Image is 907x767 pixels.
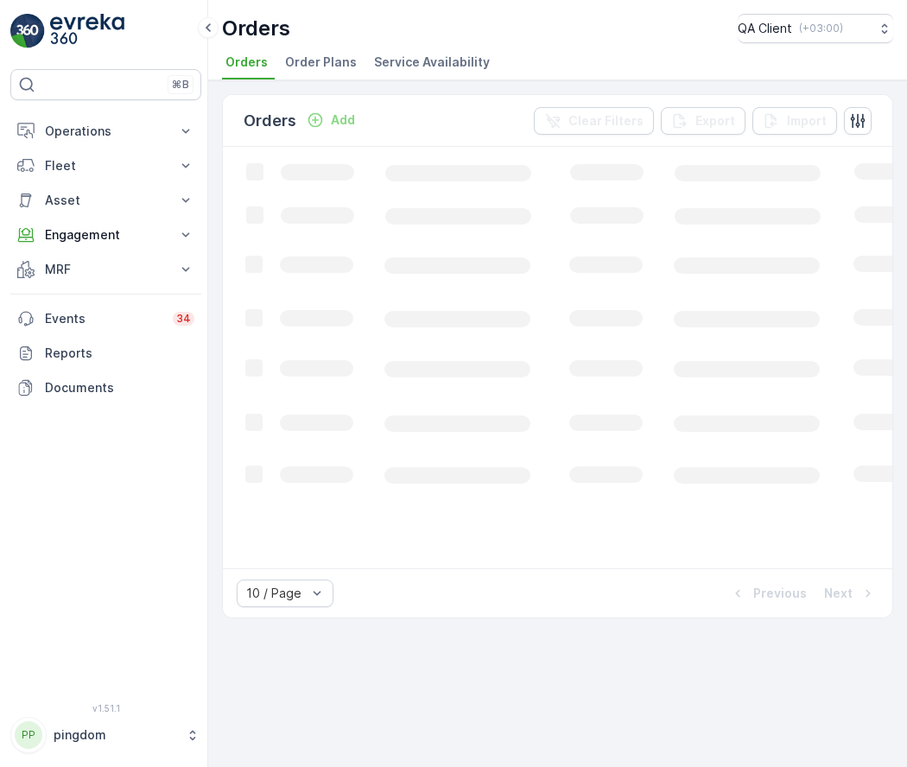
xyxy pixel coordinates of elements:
[799,22,843,35] p: ( +03:00 )
[45,157,167,174] p: Fleet
[54,726,177,744] p: pingdom
[176,312,191,326] p: 34
[752,107,837,135] button: Import
[787,112,827,130] p: Import
[10,183,201,218] button: Asset
[10,252,201,287] button: MRF
[10,336,201,371] a: Reports
[45,226,167,244] p: Engagement
[824,585,853,602] p: Next
[534,107,654,135] button: Clear Filters
[331,111,355,129] p: Add
[300,110,362,130] button: Add
[45,345,194,362] p: Reports
[10,371,201,405] a: Documents
[10,717,201,753] button: PPpingdom
[45,310,162,327] p: Events
[15,721,42,749] div: PP
[10,218,201,252] button: Engagement
[172,78,189,92] p: ⌘B
[738,14,893,43] button: QA Client(+03:00)
[753,585,807,602] p: Previous
[10,703,201,713] span: v 1.51.1
[222,15,290,42] p: Orders
[10,149,201,183] button: Fleet
[738,20,792,37] p: QA Client
[50,14,124,48] img: logo_light-DOdMpM7g.png
[45,123,167,140] p: Operations
[45,379,194,396] p: Documents
[10,301,201,336] a: Events34
[244,109,296,133] p: Orders
[285,54,357,71] span: Order Plans
[45,261,167,278] p: MRF
[695,112,735,130] p: Export
[10,114,201,149] button: Operations
[374,54,490,71] span: Service Availability
[727,583,809,604] button: Previous
[45,192,167,209] p: Asset
[661,107,745,135] button: Export
[225,54,268,71] span: Orders
[568,112,644,130] p: Clear Filters
[822,583,878,604] button: Next
[10,14,45,48] img: logo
